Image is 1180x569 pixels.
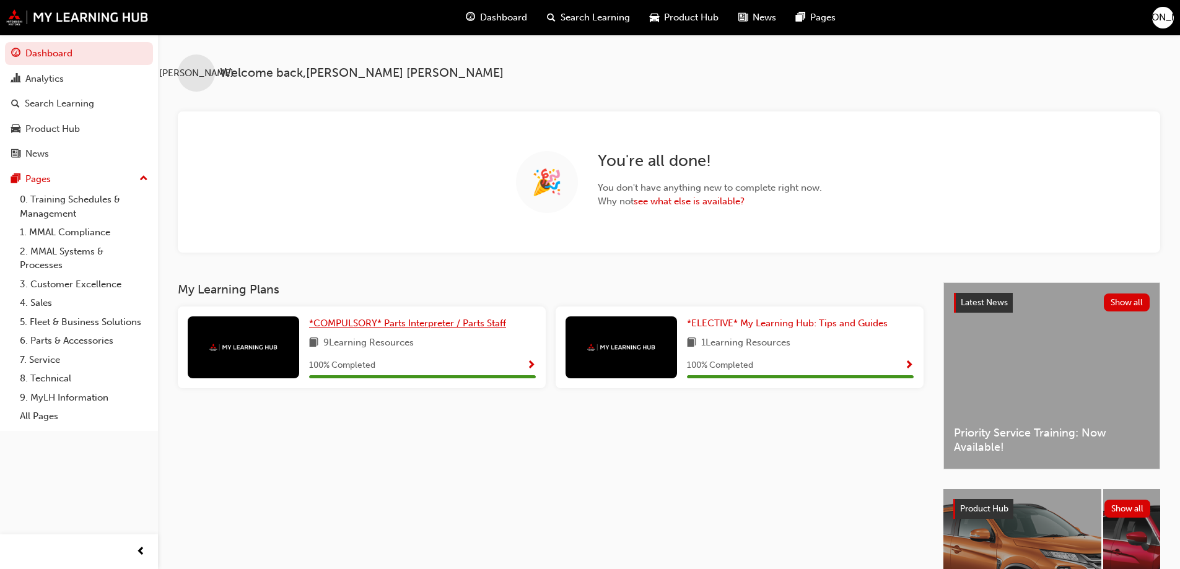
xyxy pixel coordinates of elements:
[15,331,153,350] a: 6. Parts & Accessories
[15,190,153,223] a: 0. Training Schedules & Management
[480,11,527,25] span: Dashboard
[5,168,153,191] button: Pages
[687,318,888,329] span: *ELECTIVE* My Learning Hub: Tips and Guides
[527,358,536,373] button: Show Progress
[943,282,1160,469] a: Latest NewsShow allPriority Service Training: Now Available!
[466,10,475,25] span: guage-icon
[11,174,20,185] span: pages-icon
[15,388,153,407] a: 9. MyLH Information
[11,149,20,160] span: news-icon
[11,48,20,59] span: guage-icon
[309,336,318,351] span: book-icon
[598,194,822,209] span: Why not
[159,66,234,80] span: [PERSON_NAME]
[640,5,728,30] a: car-iconProduct Hub
[527,360,536,371] span: Show Progress
[5,42,153,65] a: Dashboard
[15,223,153,242] a: 1. MMAL Compliance
[220,66,504,80] span: Welcome back , [PERSON_NAME] [PERSON_NAME]
[15,407,153,426] a: All Pages
[561,11,630,25] span: Search Learning
[139,171,148,187] span: up-icon
[953,499,1150,519] a: Product HubShow all
[11,98,20,110] span: search-icon
[954,293,1150,313] a: Latest NewsShow all
[25,97,94,111] div: Search Learning
[309,358,375,373] span: 100 % Completed
[753,11,776,25] span: News
[15,369,153,388] a: 8. Technical
[1152,7,1174,28] button: [PERSON_NAME]
[738,10,748,25] span: news-icon
[309,316,511,331] a: *COMPULSORY* Parts Interpreter / Parts Staff
[309,318,506,329] span: *COMPULSORY* Parts Interpreter / Parts Staff
[25,122,80,136] div: Product Hub
[810,11,836,25] span: Pages
[25,172,51,186] div: Pages
[15,350,153,370] a: 7. Service
[904,358,914,373] button: Show Progress
[687,316,893,331] a: *ELECTIVE* My Learning Hub: Tips and Guides
[136,544,146,560] span: prev-icon
[954,426,1150,454] span: Priority Service Training: Now Available!
[961,297,1008,308] span: Latest News
[5,118,153,141] a: Product Hub
[5,40,153,168] button: DashboardAnalyticsSearch LearningProduct HubNews
[11,74,20,85] span: chart-icon
[587,344,655,352] img: mmal
[547,10,556,25] span: search-icon
[6,9,149,25] img: mmal
[11,124,20,135] span: car-icon
[5,67,153,90] a: Analytics
[598,181,822,195] span: You don ' t have anything new to complete right now.
[687,336,696,351] span: book-icon
[15,293,153,313] a: 4. Sales
[323,336,414,351] span: 9 Learning Resources
[650,10,659,25] span: car-icon
[15,275,153,294] a: 3. Customer Excellence
[786,5,846,30] a: pages-iconPages
[701,336,790,351] span: 1 Learning Resources
[1104,500,1151,518] button: Show all
[209,344,278,352] img: mmal
[960,503,1008,514] span: Product Hub
[598,151,822,171] h2: You ' re all done!
[687,358,753,373] span: 100 % Completed
[1104,293,1150,311] button: Show all
[531,175,562,189] span: 🎉
[456,5,537,30] a: guage-iconDashboard
[25,72,64,86] div: Analytics
[537,5,640,30] a: search-iconSearch Learning
[5,142,153,165] a: News
[15,313,153,332] a: 5. Fleet & Business Solutions
[664,11,719,25] span: Product Hub
[634,196,745,207] a: see what else is available?
[904,360,914,371] span: Show Progress
[25,147,49,161] div: News
[5,92,153,115] a: Search Learning
[15,242,153,275] a: 2. MMAL Systems & Processes
[728,5,786,30] a: news-iconNews
[796,10,805,25] span: pages-icon
[178,282,924,297] h3: My Learning Plans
